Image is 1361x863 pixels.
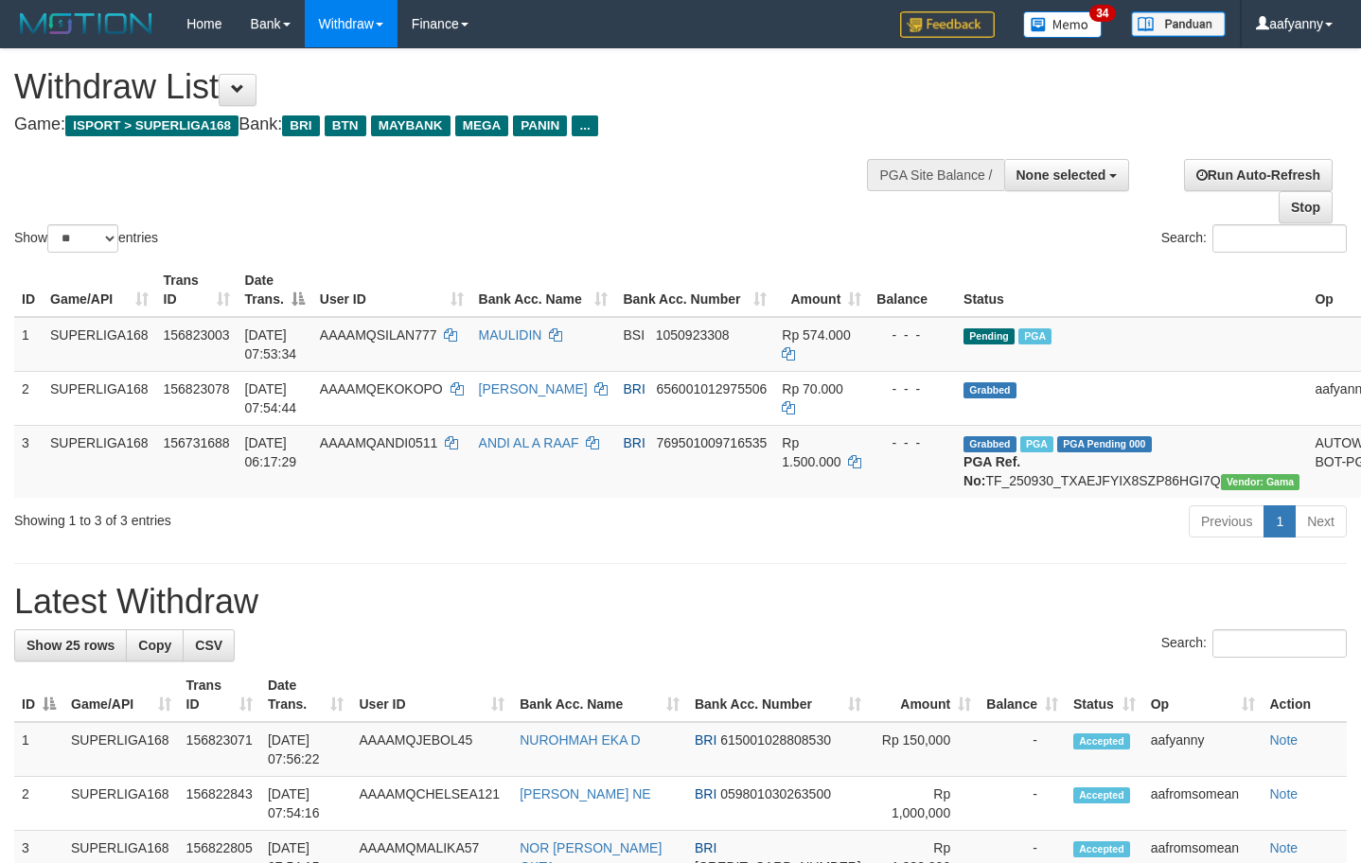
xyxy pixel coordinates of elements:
[956,425,1307,498] td: TF_250930_TXAEJFYIX8SZP86HGI7Q
[963,328,1015,344] span: Pending
[43,317,156,372] td: SUPERLIGA168
[979,722,1066,777] td: -
[782,435,840,469] span: Rp 1.500.000
[245,435,297,469] span: [DATE] 06:17:29
[1264,505,1296,537] a: 1
[869,263,956,317] th: Balance
[1016,167,1106,183] span: None selected
[14,9,158,38] img: MOTION_logo.png
[623,381,645,396] span: BRI
[479,327,542,343] a: MAULIDIN
[623,435,645,450] span: BRI
[782,381,843,396] span: Rp 70.000
[963,382,1016,398] span: Grabbed
[615,263,774,317] th: Bank Acc. Number: activate to sort column ascending
[876,379,948,398] div: - - -
[963,454,1020,488] b: PGA Ref. No:
[260,777,352,831] td: [DATE] 07:54:16
[867,159,1003,191] div: PGA Site Balance /
[1143,668,1263,722] th: Op: activate to sort column ascending
[1221,474,1300,490] span: Vendor URL: https://trx31.1velocity.biz
[572,115,597,136] span: ...
[1023,11,1103,38] img: Button%20Memo.svg
[656,435,767,450] span: Copy 769501009716535 to clipboard
[1004,159,1130,191] button: None selected
[1073,841,1130,857] span: Accepted
[876,433,948,452] div: - - -
[65,115,239,136] span: ISPORT > SUPERLIGA168
[869,668,979,722] th: Amount: activate to sort column ascending
[245,327,297,361] span: [DATE] 07:53:34
[1263,668,1348,722] th: Action
[1184,159,1333,191] a: Run Auto-Refresh
[1161,224,1347,253] label: Search:
[14,115,889,134] h4: Game: Bank:
[351,777,512,831] td: AAAAMQCHELSEA121
[695,732,716,748] span: BRI
[164,327,230,343] span: 156823003
[1189,505,1264,537] a: Previous
[47,224,118,253] select: Showentries
[43,263,156,317] th: Game/API: activate to sort column ascending
[1270,840,1299,855] a: Note
[164,435,230,450] span: 156731688
[479,435,579,450] a: ANDI AL A RAAF
[455,115,509,136] span: MEGA
[14,722,63,777] td: 1
[1018,328,1052,344] span: Marked by aafchoeunmanni
[312,263,471,317] th: User ID: activate to sort column ascending
[14,371,43,425] td: 2
[1295,505,1347,537] a: Next
[1073,787,1130,803] span: Accepted
[1020,436,1053,452] span: Marked by aafromsomean
[956,263,1307,317] th: Status
[260,722,352,777] td: [DATE] 07:56:22
[138,638,171,653] span: Copy
[320,327,437,343] span: AAAAMQSILAN777
[14,583,1347,621] h1: Latest Withdraw
[1270,732,1299,748] a: Note
[876,326,948,344] div: - - -
[720,786,831,801] span: Copy 059801030263500 to clipboard
[325,115,366,136] span: BTN
[1212,629,1347,658] input: Search:
[1279,191,1333,223] a: Stop
[183,629,235,661] a: CSV
[14,503,553,530] div: Showing 1 to 3 of 3 entries
[720,732,831,748] span: Copy 615001028808530 to clipboard
[687,668,869,722] th: Bank Acc. Number: activate to sort column ascending
[260,668,352,722] th: Date Trans.: activate to sort column ascending
[695,840,716,855] span: BRI
[1161,629,1347,658] label: Search:
[979,777,1066,831] td: -
[1131,11,1226,37] img: panduan.png
[623,327,645,343] span: BSI
[774,263,869,317] th: Amount: activate to sort column ascending
[238,263,312,317] th: Date Trans.: activate to sort column descending
[869,777,979,831] td: Rp 1,000,000
[320,381,443,396] span: AAAAMQEKOKOPO
[43,425,156,498] td: SUPERLIGA168
[179,668,260,722] th: Trans ID: activate to sort column ascending
[695,786,716,801] span: BRI
[14,68,889,106] h1: Withdraw List
[351,722,512,777] td: AAAAMQJEBOL45
[195,638,222,653] span: CSV
[1089,5,1115,22] span: 34
[520,732,641,748] a: NUROHMAH EKA D
[1057,436,1152,452] span: PGA Pending
[1073,733,1130,749] span: Accepted
[63,722,179,777] td: SUPERLIGA168
[126,629,184,661] a: Copy
[513,115,567,136] span: PANIN
[979,668,1066,722] th: Balance: activate to sort column ascending
[14,668,63,722] th: ID: activate to sort column descending
[782,327,850,343] span: Rp 574.000
[14,425,43,498] td: 3
[164,381,230,396] span: 156823078
[512,668,687,722] th: Bank Acc. Name: activate to sort column ascending
[371,115,451,136] span: MAYBANK
[27,638,115,653] span: Show 25 rows
[320,435,438,450] span: AAAAMQANDI0511
[1143,722,1263,777] td: aafyanny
